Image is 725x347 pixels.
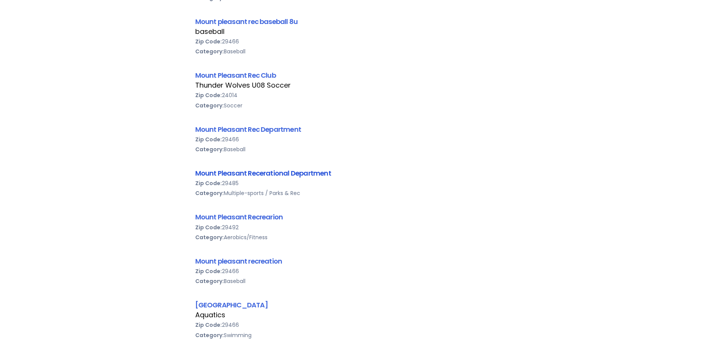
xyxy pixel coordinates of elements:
b: Zip Code: [195,179,222,187]
b: Category: [195,233,224,241]
b: Category: [195,331,224,339]
div: Multiple-sports / Parks & Rec [195,188,530,198]
div: 24014 [195,90,530,100]
b: Zip Code: [195,136,222,143]
div: Mount Pleasant Recrearion [195,212,530,222]
b: Zip Code: [195,38,222,45]
div: 29485 [195,178,530,188]
a: Mount Pleasant Recrearion [195,212,283,222]
a: Mount pleasant rec baseball 8u [195,17,298,26]
div: Aerobics/Fitness [195,232,530,242]
div: 29466 [195,320,530,330]
a: [GEOGRAPHIC_DATA] [195,300,268,310]
b: Category: [195,277,224,285]
div: Soccer [195,101,530,110]
b: Category: [195,189,224,197]
div: Baseball [195,144,530,154]
div: Mount Pleasant Rec Department [195,124,530,134]
b: Zip Code: [195,267,222,275]
b: Zip Code: [195,91,222,99]
div: Mount Pleasant Rec Club [195,70,530,80]
b: Category: [195,146,224,153]
div: Baseball [195,276,530,286]
b: Zip Code: [195,321,222,329]
a: Mount pleasant recreation [195,256,282,266]
div: 29492 [195,222,530,232]
a: Mount Pleasant Recerational Department [195,168,331,178]
a: Mount Pleasant Rec Club [195,70,276,80]
div: Baseball [195,46,530,56]
div: 29466 [195,266,530,276]
div: baseball [195,27,530,37]
div: Thunder Wolves U08 Soccer [195,80,530,90]
div: Mount pleasant rec baseball 8u [195,16,530,27]
b: Category: [195,48,224,55]
b: Zip Code: [195,224,222,231]
div: Aquatics [195,310,530,320]
a: Mount Pleasant Rec Department [195,125,301,134]
b: Category: [195,102,224,109]
div: Mount Pleasant Recerational Department [195,168,530,178]
div: Mount pleasant recreation [195,256,530,266]
div: 29466 [195,134,530,144]
div: Swimming [195,330,530,340]
div: 29466 [195,37,530,46]
div: [GEOGRAPHIC_DATA] [195,300,530,310]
